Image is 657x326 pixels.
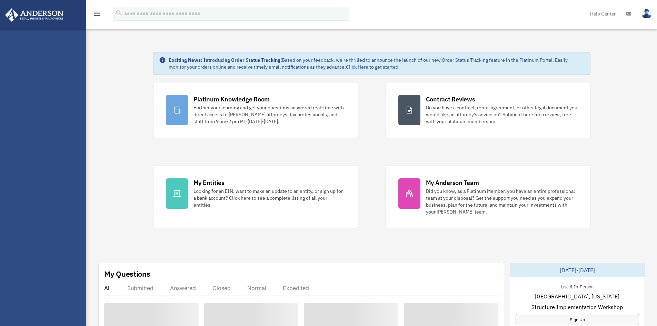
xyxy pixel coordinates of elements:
span: [GEOGRAPHIC_DATA], [US_STATE] [535,292,619,300]
div: Live & In-Person [555,283,599,290]
div: Answered [170,285,196,292]
i: search [115,9,123,17]
div: [DATE]-[DATE] [510,263,645,277]
div: Contract Reviews [426,95,475,103]
div: Closed [212,285,231,292]
div: All [104,285,111,292]
div: My Anderson Team [426,178,479,187]
a: menu [93,12,101,18]
div: Did you know, as a Platinum Member, you have an entire professional team at your disposal? Get th... [426,188,578,215]
img: Anderson Advisors Platinum Portal [3,8,66,22]
div: Looking for an EIN, want to make an update to an entity, or sign up for a bank account? Click her... [193,188,345,208]
div: Further your learning and get your questions answered real-time with direct access to [PERSON_NAM... [193,104,345,125]
div: Submitted [127,285,153,292]
div: Based on your feedback, we're thrilled to announce the launch of our new Order Status Tracking fe... [169,57,585,70]
a: Contract Reviews Do you have a contract, rental agreement, or other legal document you would like... [386,82,590,138]
a: My Anderson Team Did you know, as a Platinum Member, you have an entire professional team at your... [386,166,590,228]
div: Do you have a contract, rental agreement, or other legal document you would like an attorney's ad... [426,104,578,125]
a: My Entities Looking for an EIN, want to make an update to an entity, or sign up for a bank accoun... [153,166,358,228]
div: Expedited [283,285,309,292]
i: menu [93,10,101,18]
div: My Questions [104,269,150,279]
div: Platinum Knowledge Room [193,95,270,103]
strong: Exciting News: Introducing Order Status Tracking! [169,57,282,63]
img: User Pic [641,9,652,19]
a: Sign Up [516,314,639,325]
div: Normal [247,285,266,292]
span: Structure Implementation Workshop [531,303,623,311]
a: Click Here to get started! [346,64,400,70]
a: Platinum Knowledge Room Further your learning and get your questions answered real-time with dire... [153,82,358,138]
div: My Entities [193,178,225,187]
